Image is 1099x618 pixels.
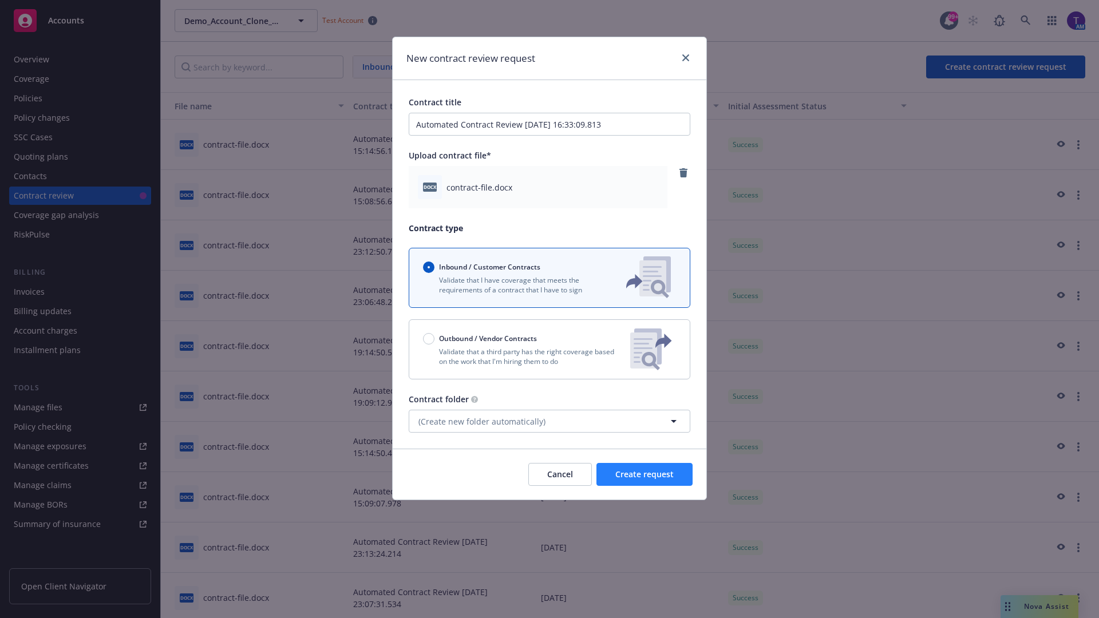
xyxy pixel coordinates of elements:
[409,113,690,136] input: Enter a title for this contract
[423,183,437,191] span: docx
[528,463,592,486] button: Cancel
[677,166,690,180] a: remove
[439,262,540,272] span: Inbound / Customer Contracts
[409,222,690,234] p: Contract type
[547,469,573,480] span: Cancel
[423,262,434,273] input: Inbound / Customer Contracts
[679,51,693,65] a: close
[418,415,545,427] span: (Create new folder automatically)
[409,410,690,433] button: (Create new folder automatically)
[409,97,461,108] span: Contract title
[439,334,537,343] span: Outbound / Vendor Contracts
[423,275,607,295] p: Validate that I have coverage that meets the requirements of a contract that I have to sign
[409,150,491,161] span: Upload contract file*
[409,319,690,379] button: Outbound / Vendor ContractsValidate that a third party has the right coverage based on the work t...
[409,248,690,308] button: Inbound / Customer ContractsValidate that I have coverage that meets the requirements of a contra...
[446,181,512,193] span: contract-file.docx
[423,333,434,344] input: Outbound / Vendor Contracts
[409,394,469,405] span: Contract folder
[423,347,621,366] p: Validate that a third party has the right coverage based on the work that I'm hiring them to do
[596,463,693,486] button: Create request
[406,51,535,66] h1: New contract review request
[615,469,674,480] span: Create request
